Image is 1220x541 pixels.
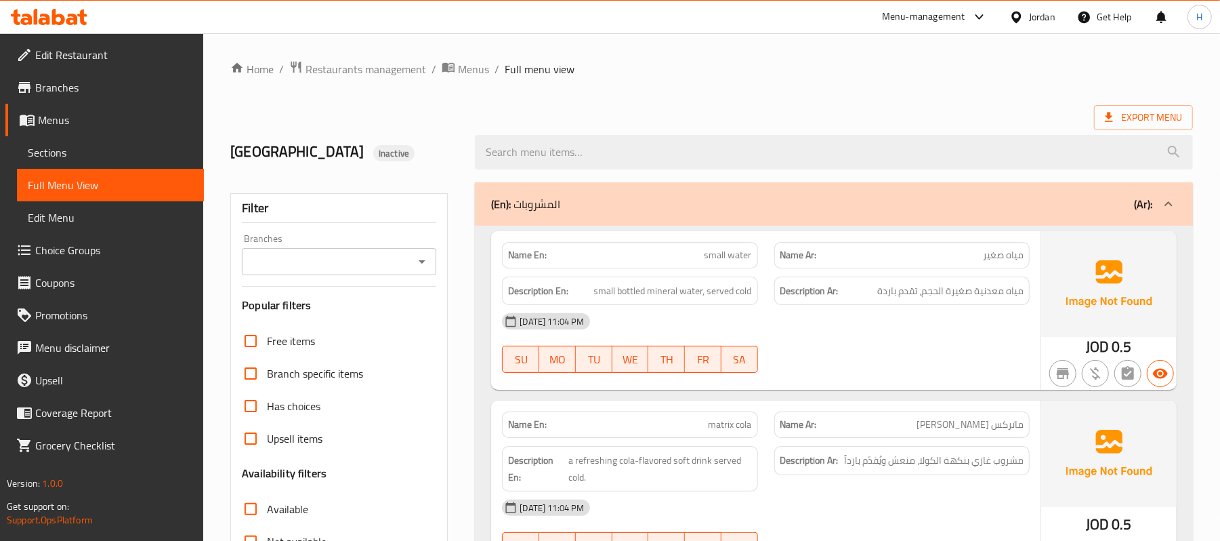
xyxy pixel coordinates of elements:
[5,429,204,462] a: Grocery Checklist
[230,142,459,162] h2: [GEOGRAPHIC_DATA]
[505,61,574,77] span: Full menu view
[475,135,1193,169] input: search
[1196,9,1202,24] span: H
[618,350,644,369] span: WE
[502,346,539,373] button: SU
[983,248,1024,262] span: مياه صغير
[17,201,204,234] a: Edit Menu
[545,350,570,369] span: MO
[704,248,752,262] span: small water
[844,452,1024,469] span: مشروب غازي بنكهة الكولا، منعش ويُقدّم بارداً
[5,234,204,266] a: Choice Groups
[28,144,193,161] span: Sections
[508,283,568,300] strong: Description En:
[1094,105,1193,130] span: Export Menu
[709,418,752,432] span: matrix cola
[727,350,753,369] span: SA
[35,437,193,454] span: Grocery Checklist
[1082,360,1109,387] button: Purchased item
[690,350,716,369] span: FR
[35,275,193,291] span: Coupons
[35,242,193,258] span: Choice Groups
[780,248,817,262] strong: Name Ar:
[780,283,839,300] strong: Description Ar:
[648,346,685,373] button: TH
[1041,401,1177,506] img: Ae5nvW7+0k+MAAAAAElFTkSuQmCC
[442,60,489,78] a: Menus
[1134,194,1152,214] b: (Ar):
[1112,511,1131,538] span: 0.5
[1114,360,1141,387] button: Not has choices
[1029,9,1055,24] div: Jordan
[7,498,69,515] span: Get support on:
[654,350,679,369] span: TH
[267,365,363,382] span: Branch specific items
[306,61,426,77] span: Restaurants management
[685,346,721,373] button: FR
[289,60,426,78] a: Restaurants management
[1105,109,1182,126] span: Export Menu
[230,60,1193,78] nav: breadcrumb
[568,452,752,485] span: a refreshing cola-flavored soft drink served cold.
[373,147,415,160] span: Inactive
[508,248,547,262] strong: Name En:
[267,501,308,517] span: Available
[413,252,432,271] button: Open
[230,61,274,77] a: Home
[576,346,612,373] button: TU
[373,145,415,161] div: Inactive
[17,169,204,201] a: Full Menu View
[491,196,560,212] p: المشروبات
[495,61,499,77] li: /
[38,112,193,128] span: Menus
[475,182,1193,226] div: (En): المشروبات(Ar):
[5,332,204,364] a: Menu disclaimer
[7,475,40,492] span: Version:
[508,418,547,432] strong: Name En:
[1112,334,1131,360] span: 0.5
[5,299,204,332] a: Promotions
[508,452,566,485] strong: Description En:
[17,136,204,169] a: Sections
[242,194,436,223] div: Filter
[882,9,965,25] div: Menu-management
[581,350,607,369] span: TU
[35,79,193,96] span: Branches
[721,346,758,373] button: SA
[242,298,436,313] h3: Popular filters
[780,452,839,469] strong: Description Ar:
[35,372,193,388] span: Upsell
[42,475,63,492] span: 1.0.0
[242,466,327,481] h3: Availability filters
[432,61,436,77] li: /
[28,209,193,226] span: Edit Menu
[267,398,320,414] span: Has choices
[1049,360,1076,387] button: Not branch specific item
[5,266,204,299] a: Coupons
[5,104,204,136] a: Menus
[28,177,193,193] span: Full Menu View
[539,346,576,373] button: MO
[1147,360,1174,387] button: Available
[35,340,193,356] span: Menu disclaimer
[5,364,204,397] a: Upsell
[514,315,589,328] span: [DATE] 11:04 PM
[267,430,322,447] span: Upsell items
[491,194,511,214] b: (En):
[1086,334,1109,360] span: JOD
[1086,511,1109,538] span: JOD
[35,405,193,421] span: Coverage Report
[5,71,204,104] a: Branches
[508,350,534,369] span: SU
[5,397,204,429] a: Coverage Report
[35,307,193,323] span: Promotions
[917,418,1024,432] span: ماتركس [PERSON_NAME]
[877,283,1024,300] span: مياه معدنية صغيرة الحجم، تقدم باردة
[267,333,315,349] span: Free items
[1041,231,1177,337] img: Ae5nvW7+0k+MAAAAAElFTkSuQmCC
[594,283,752,300] span: small bottled mineral water, served cold
[279,61,284,77] li: /
[5,39,204,71] a: Edit Restaurant
[458,61,489,77] span: Menus
[612,346,649,373] button: WE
